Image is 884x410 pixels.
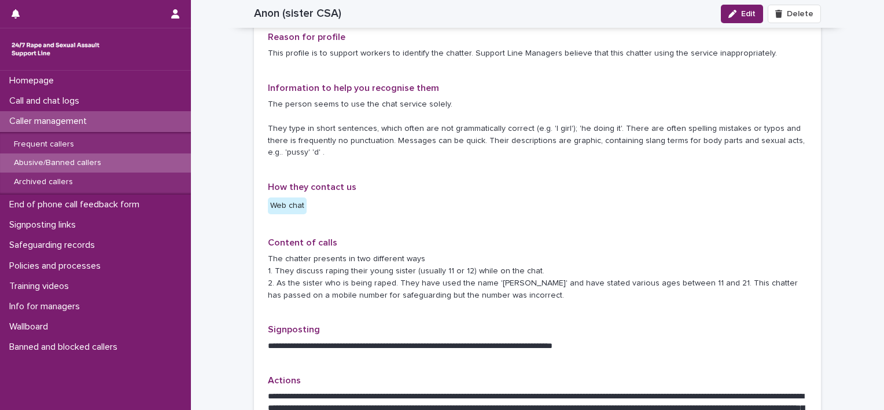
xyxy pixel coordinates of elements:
span: Content of calls [268,238,337,247]
span: How they contact us [268,182,356,192]
p: The person seems to use the chat service solely. They type in short sentences, which often are no... [268,98,807,159]
span: Reason for profile [268,32,345,42]
span: Signposting [268,325,320,334]
p: Archived callers [5,177,82,187]
span: Delete [787,10,813,18]
p: Homepage [5,75,63,86]
button: Delete [768,5,821,23]
p: End of phone call feedback form [5,199,149,210]
p: The chatter presents in two different ways 1. They discuss raping their young sister (usually 11 ... [268,253,807,301]
p: Training videos [5,281,78,292]
button: Edit [721,5,763,23]
p: Frequent callers [5,140,83,149]
img: rhQMoQhaT3yELyF149Cw [9,38,102,61]
span: Actions [268,376,301,385]
p: Abusive/Banned callers [5,158,110,168]
h2: Anon (sister CSA) [254,7,341,20]
p: Wallboard [5,321,57,332]
p: Signposting links [5,219,85,230]
p: Banned and blocked callers [5,342,127,353]
div: Web chat [268,197,307,214]
p: This profile is to support workers to identify the chatter. Support Line Managers believe that th... [268,47,807,60]
p: Caller management [5,116,96,127]
p: Call and chat logs [5,96,89,107]
span: Edit [741,10,756,18]
p: Safeguarding records [5,240,104,251]
p: Policies and processes [5,261,110,272]
span: Information to help you recognise them [268,83,439,93]
p: Info for managers [5,301,89,312]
